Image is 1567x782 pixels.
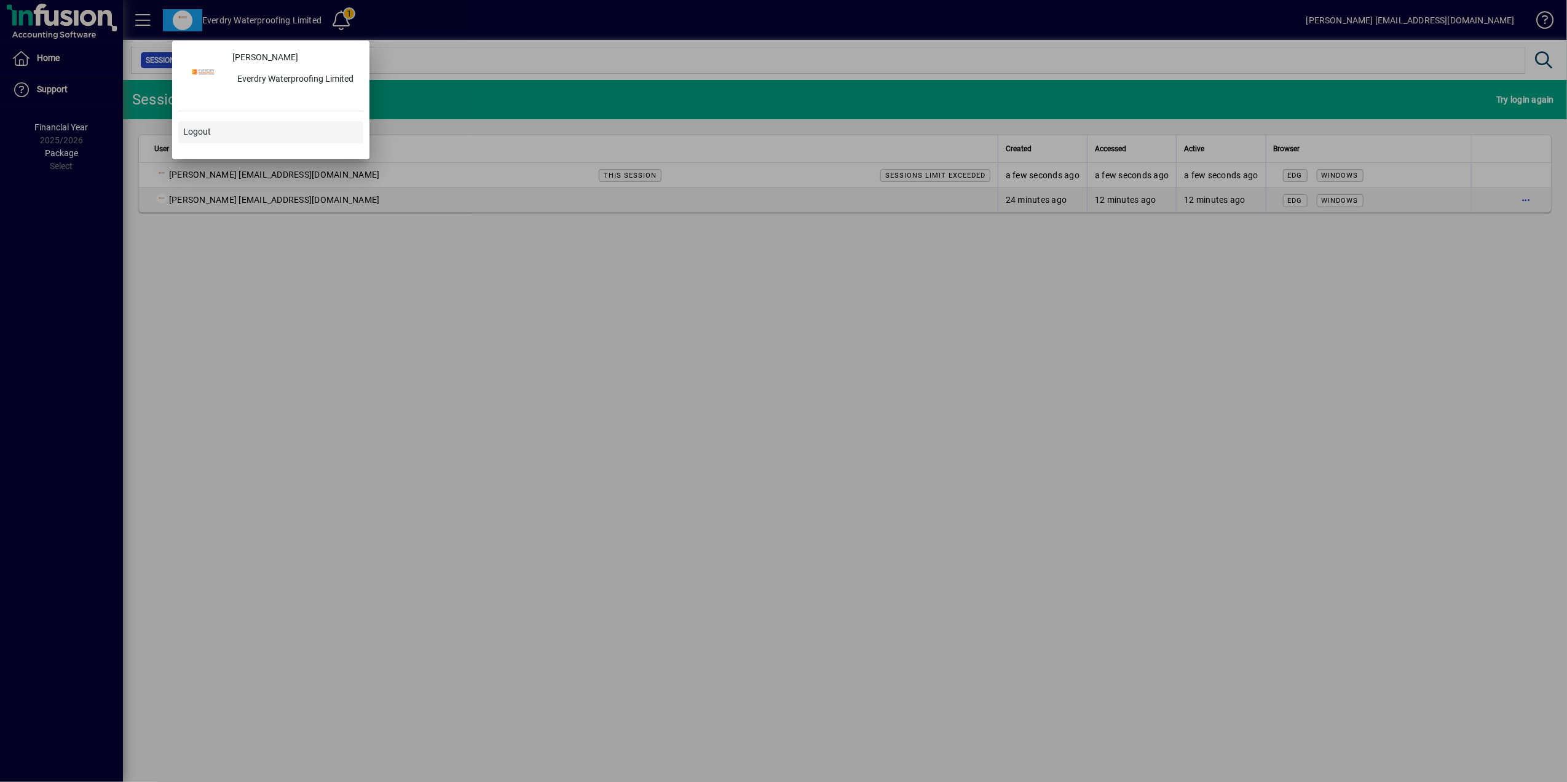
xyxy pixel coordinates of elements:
a: Profile [178,63,227,85]
span: Logout [183,125,211,138]
span: [PERSON_NAME] [232,51,298,64]
a: [PERSON_NAME] [227,47,363,69]
button: Everdry Waterproofing Limited [227,69,363,91]
button: Logout [178,121,363,143]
